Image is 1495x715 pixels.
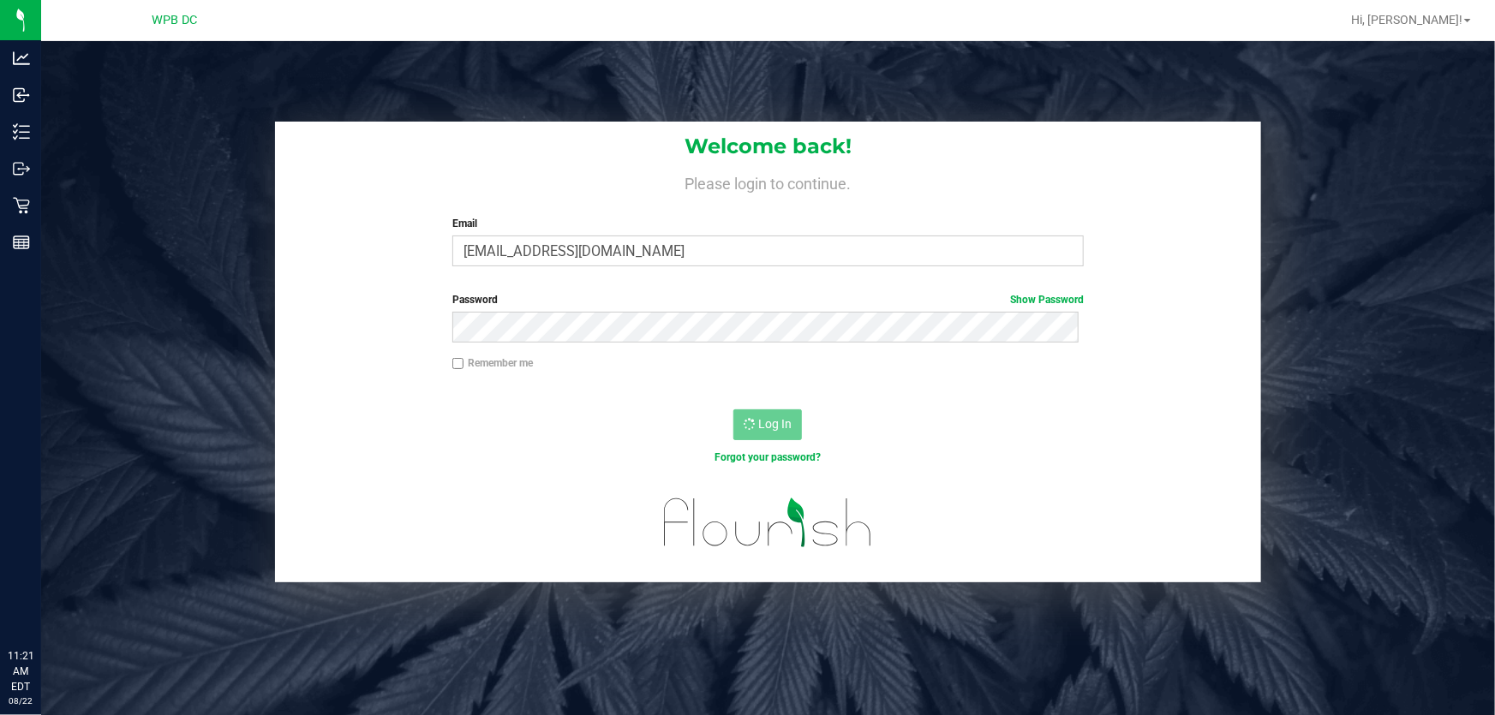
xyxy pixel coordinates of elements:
inline-svg: Retail [13,197,30,214]
label: Remember me [452,355,533,371]
img: flourish_logo.svg [645,483,892,563]
span: Log In [758,417,792,431]
span: Hi, [PERSON_NAME]! [1351,13,1462,27]
h4: Please login to continue. [275,171,1261,192]
p: 08/22 [8,694,33,707]
span: Password [452,294,498,306]
inline-svg: Analytics [13,50,30,67]
inline-svg: Outbound [13,160,30,177]
button: Log In [733,409,802,440]
p: 11:21 AM EDT [8,648,33,694]
h1: Welcome back! [275,135,1261,158]
label: Email [452,216,1085,231]
inline-svg: Reports [13,234,30,251]
input: Remember me [452,358,464,370]
a: Forgot your password? [715,451,821,463]
inline-svg: Inventory [13,123,30,140]
span: WPB DC [152,13,198,27]
a: Show Password [1010,294,1084,306]
inline-svg: Inbound [13,86,30,104]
